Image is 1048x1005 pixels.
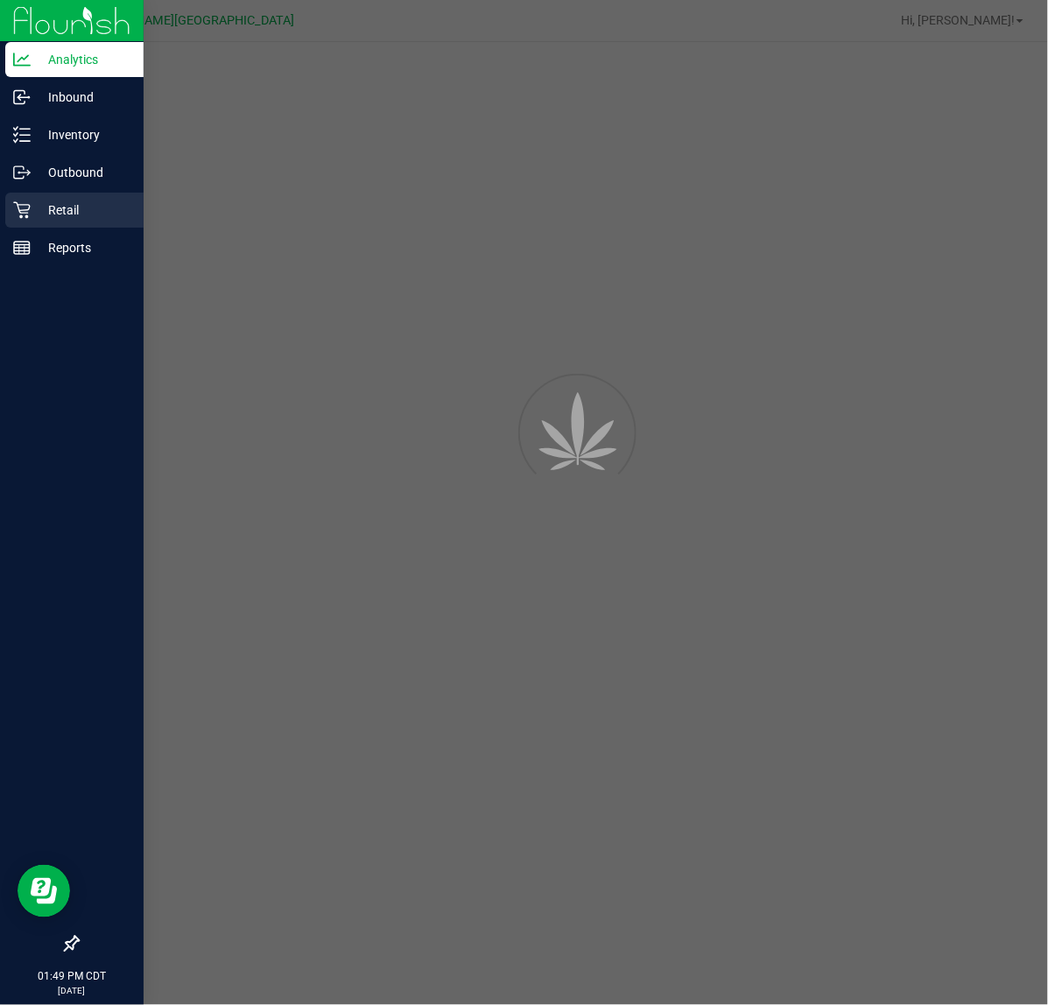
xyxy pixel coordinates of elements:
[31,49,136,70] p: Analytics
[31,87,136,108] p: Inbound
[13,239,31,257] inline-svg: Reports
[31,200,136,221] p: Retail
[8,984,136,997] p: [DATE]
[13,126,31,144] inline-svg: Inventory
[13,201,31,219] inline-svg: Retail
[13,88,31,106] inline-svg: Inbound
[13,164,31,181] inline-svg: Outbound
[8,968,136,984] p: 01:49 PM CDT
[31,162,136,183] p: Outbound
[13,51,31,68] inline-svg: Analytics
[31,237,136,258] p: Reports
[31,124,136,145] p: Inventory
[18,865,70,917] iframe: Resource center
